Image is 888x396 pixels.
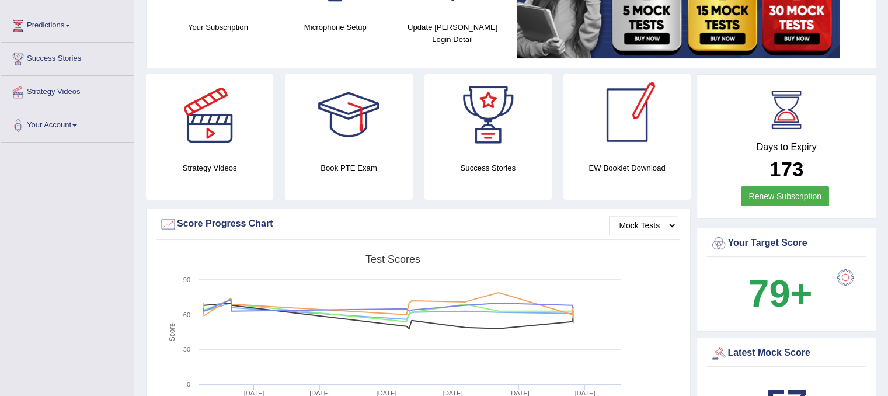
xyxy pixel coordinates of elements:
[146,162,273,174] h4: Strategy Videos
[165,21,271,33] h4: Your Subscription
[1,76,134,105] a: Strategy Videos
[159,216,677,233] div: Score Progress Chart
[710,345,863,362] div: Latest Mock Score
[1,9,134,39] a: Predictions
[183,276,190,283] text: 90
[400,21,506,46] h4: Update [PERSON_NAME] Login Detail
[769,158,803,180] b: 173
[183,346,190,353] text: 30
[710,235,863,252] div: Your Target Score
[710,142,863,152] h4: Days to Expiry
[283,21,388,33] h4: Microphone Setup
[285,162,412,174] h4: Book PTE Exam
[187,381,190,388] text: 0
[183,311,190,318] text: 60
[748,272,812,315] b: 79+
[1,43,134,72] a: Success Stories
[1,109,134,138] a: Your Account
[424,162,552,174] h4: Success Stories
[365,253,420,265] tspan: Test scores
[563,162,691,174] h4: EW Booklet Download
[741,186,829,206] a: Renew Subscription
[168,323,176,342] tspan: Score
